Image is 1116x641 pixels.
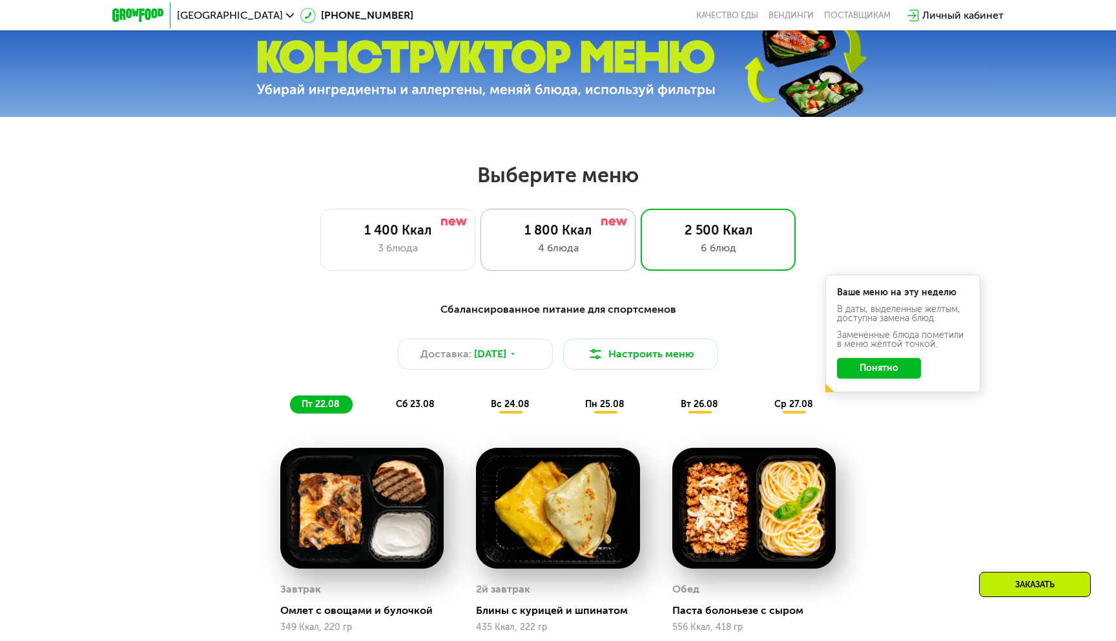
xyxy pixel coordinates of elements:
[334,222,462,238] div: 1 400 Ккал
[280,580,321,599] div: Завтрак
[476,622,639,633] div: 435 Ккал, 222 гр
[177,10,283,21] span: [GEOGRAPHIC_DATA]
[494,240,622,256] div: 4 блюда
[563,339,718,370] button: Настроить меню
[654,240,782,256] div: 6 блюд
[837,331,969,349] div: Заменённые блюда пометили в меню жёлтой точкой.
[837,305,969,323] div: В даты, выделенные желтым, доступна замена блюд.
[837,358,921,379] button: Понятно
[302,399,340,410] span: пт 22.08
[922,8,1004,23] div: Личный кабинет
[280,604,454,617] div: Омлет с овощами и булочкой
[979,572,1091,597] div: Заказать
[280,622,444,633] div: 349 Ккал, 220 гр
[474,346,506,362] span: [DATE]
[696,10,758,21] a: Качество еды
[476,580,530,599] div: 2й завтрак
[681,399,718,410] span: вт 26.08
[672,604,846,617] div: Паста болоньезе с сыром
[672,580,699,599] div: Обед
[476,604,650,617] div: Блины с курицей и шпинатом
[824,10,891,21] div: поставщикам
[396,399,435,410] span: сб 23.08
[300,8,413,23] a: [PHONE_NUMBER]
[494,222,622,238] div: 1 800 Ккал
[491,399,530,410] span: вс 24.08
[774,399,813,410] span: ср 27.08
[334,240,462,256] div: 3 блюда
[672,622,836,633] div: 556 Ккал, 418 гр
[837,288,969,297] div: Ваше меню на эту неделю
[41,162,1075,188] h2: Выберите меню
[654,222,782,238] div: 2 500 Ккал
[176,302,940,318] div: Сбалансированное питание для спортсменов
[585,399,625,410] span: пн 25.08
[769,10,814,21] a: Вендинги
[420,346,471,362] span: Доставка:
